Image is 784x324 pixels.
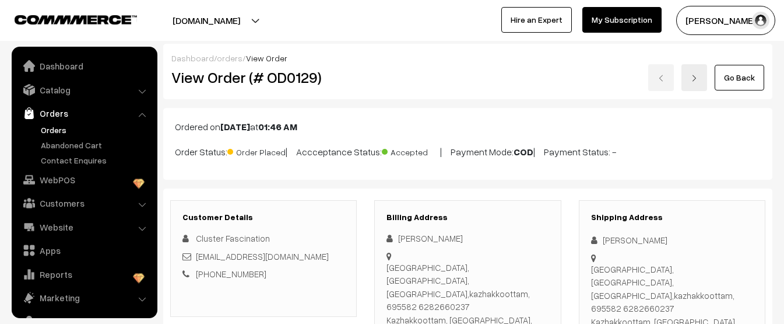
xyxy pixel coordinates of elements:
span: Order Placed [227,143,286,158]
a: [PHONE_NUMBER] [196,269,266,279]
h3: Billing Address [386,212,549,222]
b: COD [514,146,533,158]
img: right-arrow.png [691,75,698,82]
a: Reports [15,264,153,285]
img: user [752,12,769,29]
a: COMMMERCE [15,12,117,26]
a: Contact Enquires [38,154,153,166]
p: Ordered on at [175,120,761,134]
a: Catalog [15,79,153,100]
span: Cluster Fascination [196,233,270,243]
div: / / [171,52,764,64]
button: [PERSON_NAME] [676,6,775,35]
a: orders [217,53,242,63]
span: View Order [246,53,287,63]
a: My Subscription [582,7,662,33]
div: [PERSON_NAME] [386,232,549,245]
div: [PERSON_NAME] [591,234,753,247]
a: Dashboard [171,53,214,63]
img: COMMMERCE [15,15,137,24]
b: [DATE] [220,121,250,133]
a: [EMAIL_ADDRESS][DOMAIN_NAME] [196,251,329,262]
a: Apps [15,240,153,261]
a: WebPOS [15,169,153,190]
b: 01:46 AM [258,121,297,133]
a: Orders [15,103,153,124]
h3: Shipping Address [591,212,753,222]
span: Accepted [382,143,440,158]
a: Website [15,217,153,238]
a: Go Back [715,65,764,90]
a: Hire an Expert [501,7,572,33]
p: Order Status: | Accceptance Status: | Payment Mode: | Payment Status: - [175,143,761,159]
button: [DOMAIN_NAME] [132,6,281,35]
a: Abandoned Cart [38,139,153,151]
a: Customers [15,193,153,214]
h2: View Order (# OD0129) [171,68,357,86]
a: Orders [38,124,153,136]
a: Dashboard [15,55,153,76]
h3: Customer Details [182,212,344,222]
a: Marketing [15,287,153,308]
